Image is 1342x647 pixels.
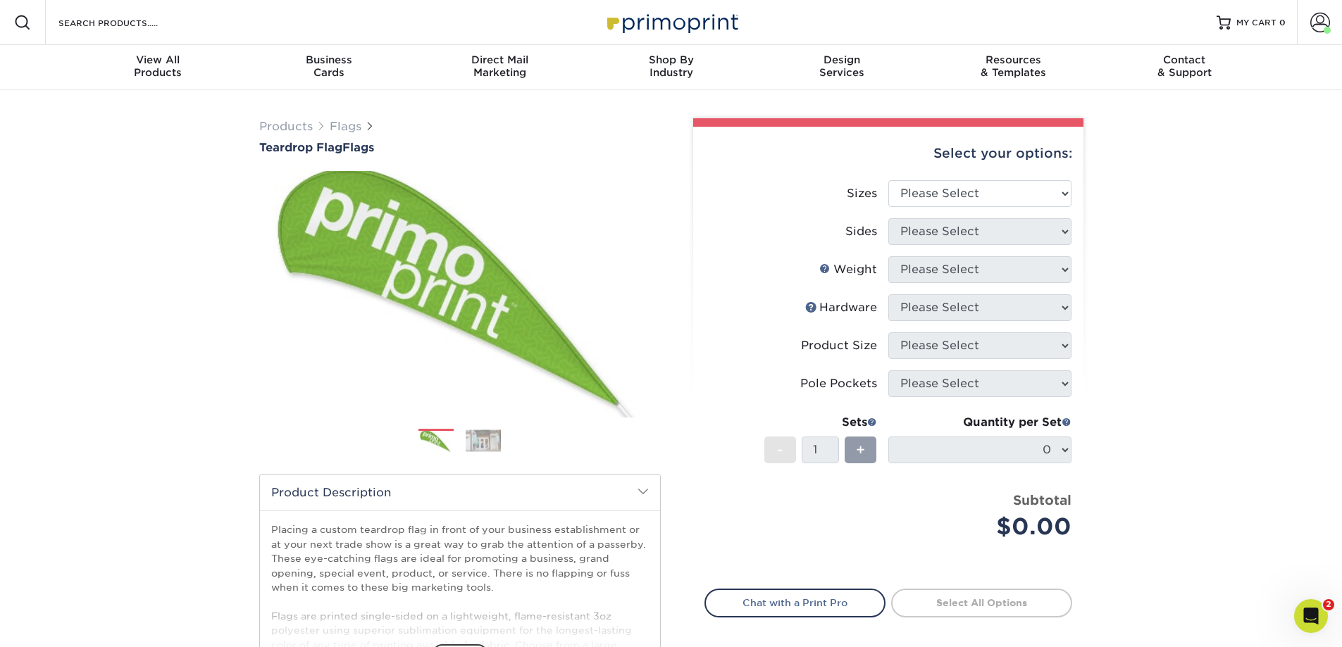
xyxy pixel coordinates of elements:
[1099,45,1270,90] a: Contact& Support
[800,375,877,392] div: Pole Pockets
[704,127,1072,180] div: Select your options:
[418,429,454,454] img: Flags 01
[585,54,757,66] span: Shop By
[73,45,244,90] a: View AllProducts
[1099,54,1270,79] div: & Support
[1013,492,1071,508] strong: Subtotal
[4,604,120,642] iframe: Google Customer Reviews
[705,294,888,321] label: Hardware
[856,439,865,460] span: +
[1294,599,1328,633] iframe: Intercom live chat
[757,54,928,79] div: Services
[1236,17,1276,29] span: MY CART
[757,54,928,66] span: Design
[819,261,877,278] div: Weight
[259,156,661,433] img: Teardrop Flag 01
[1099,54,1270,66] span: Contact
[601,7,742,37] img: Primoprint
[73,54,244,79] div: Products
[259,141,342,154] span: Teardrop Flag
[260,475,660,510] h2: Product Description
[928,54,1099,66] span: Resources
[414,54,585,66] span: Direct Mail
[1279,18,1286,27] span: 0
[57,14,194,31] input: SEARCH PRODUCTS.....
[764,414,877,431] div: Sets
[414,45,585,90] a: Direct MailMarketing
[243,54,414,79] div: Cards
[585,54,757,79] div: Industry
[243,54,414,66] span: Business
[1323,599,1334,610] span: 2
[899,510,1071,544] div: $0.00
[243,45,414,90] a: BusinessCards
[928,54,1099,79] div: & Templates
[847,185,877,202] div: Sizes
[845,223,877,240] div: Sides
[777,439,783,460] span: -
[259,120,313,133] a: Products
[259,141,661,154] a: Teardrop FlagFlags
[330,120,361,133] a: Flags
[259,141,661,154] h1: Flags
[585,45,757,90] a: Shop ByIndustry
[801,337,877,354] div: Product Size
[888,414,1071,431] div: Quantity per Set
[891,589,1072,617] a: Select All Options
[466,429,501,451] img: Flags 02
[704,589,886,617] a: Chat with a Print Pro
[414,54,585,79] div: Marketing
[928,45,1099,90] a: Resources& Templates
[73,54,244,66] span: View All
[757,45,928,90] a: DesignServices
